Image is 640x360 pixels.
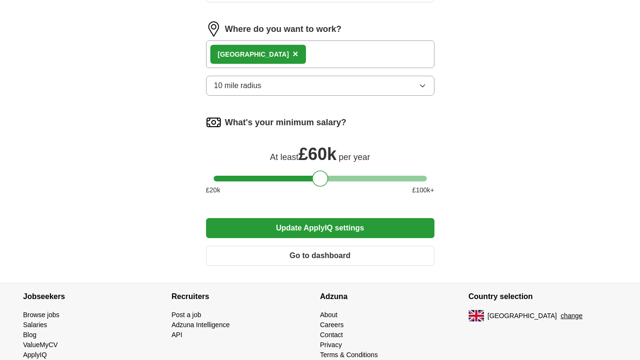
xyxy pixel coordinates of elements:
[206,218,434,238] button: Update ApplyIQ settings
[225,116,346,129] label: What's your minimum salary?
[172,321,230,329] a: Adzuna Intelligence
[23,331,37,339] a: Blog
[412,185,434,195] span: £ 100 k+
[320,311,338,319] a: About
[469,310,484,321] img: UK flag
[339,152,370,162] span: per year
[206,76,434,96] button: 10 mile radius
[218,50,289,60] div: [GEOGRAPHIC_DATA]
[23,321,48,329] a: Salaries
[488,311,557,321] span: [GEOGRAPHIC_DATA]
[206,21,221,37] img: location.png
[320,331,343,339] a: Contact
[206,246,434,266] button: Go to dashboard
[270,152,298,162] span: At least
[172,311,201,319] a: Post a job
[23,311,59,319] a: Browse jobs
[214,80,262,91] span: 10 mile radius
[206,115,221,130] img: salary.png
[206,185,220,195] span: £ 20 k
[225,23,342,36] label: Where do you want to work?
[320,351,378,359] a: Terms & Conditions
[23,341,58,349] a: ValueMyCV
[320,341,342,349] a: Privacy
[320,321,344,329] a: Careers
[561,311,582,321] button: change
[293,47,298,61] button: ×
[298,144,336,164] span: £ 60k
[172,331,183,339] a: API
[469,283,617,310] h4: Country selection
[23,351,47,359] a: ApplyIQ
[293,49,298,59] span: ×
